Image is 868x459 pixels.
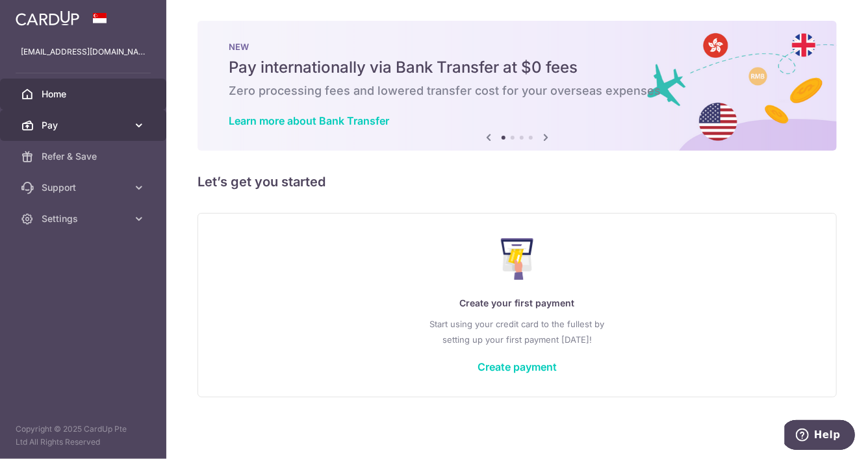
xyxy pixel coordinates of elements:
[42,88,127,101] span: Home
[29,9,56,21] span: Help
[229,42,806,52] p: NEW
[42,181,127,194] span: Support
[478,360,557,373] a: Create payment
[229,83,806,99] h6: Zero processing fees and lowered transfer cost for your overseas expenses
[42,119,127,132] span: Pay
[198,21,837,151] img: Bank transfer banner
[21,45,146,58] p: [EMAIL_ADDRESS][DOMAIN_NAME]
[229,114,389,127] a: Learn more about Bank Transfer
[229,57,806,78] h5: Pay internationally via Bank Transfer at $0 fees
[224,295,810,311] p: Create your first payment
[501,238,534,280] img: Make Payment
[42,150,127,163] span: Refer & Save
[42,212,127,225] span: Settings
[16,10,79,26] img: CardUp
[198,171,837,192] h5: Let’s get you started
[224,316,810,347] p: Start using your credit card to the fullest by setting up your first payment [DATE]!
